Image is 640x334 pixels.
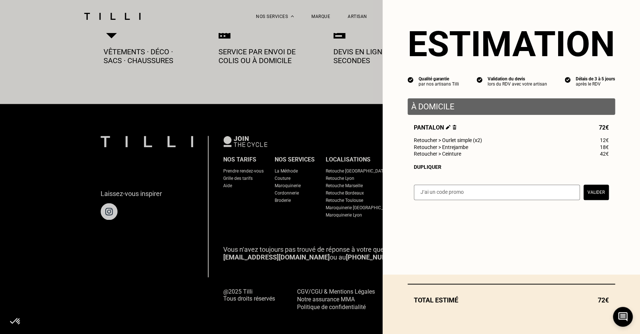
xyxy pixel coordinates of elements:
[565,76,571,83] img: icon list info
[419,76,459,81] div: Qualité garantie
[414,124,456,131] span: Pantalon
[419,81,459,87] div: par nos artisans Tilli
[583,185,609,200] button: Valider
[414,144,468,150] span: Retoucher > Entrejambe
[488,81,547,87] div: lors du RDV avec votre artisan
[576,81,615,87] div: après le RDV
[446,125,451,130] img: Éditer
[408,76,413,83] img: icon list info
[414,185,580,200] input: J‘ai un code promo
[408,296,615,304] div: Total estimé
[414,164,609,170] div: Dupliquer
[600,151,609,157] span: 42€
[411,102,611,111] p: À domicile
[600,137,609,143] span: 12€
[452,125,456,130] img: Supprimer
[414,151,461,157] span: Retoucher > Ceinture
[477,76,482,83] img: icon list info
[576,76,615,81] div: Délais de 3 à 5 jours
[488,76,547,81] div: Validation du devis
[408,23,615,65] section: Estimation
[599,124,609,131] span: 72€
[414,137,482,143] span: Retoucher > Ourlet simple (x2)
[598,296,609,304] span: 72€
[600,144,609,150] span: 18€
